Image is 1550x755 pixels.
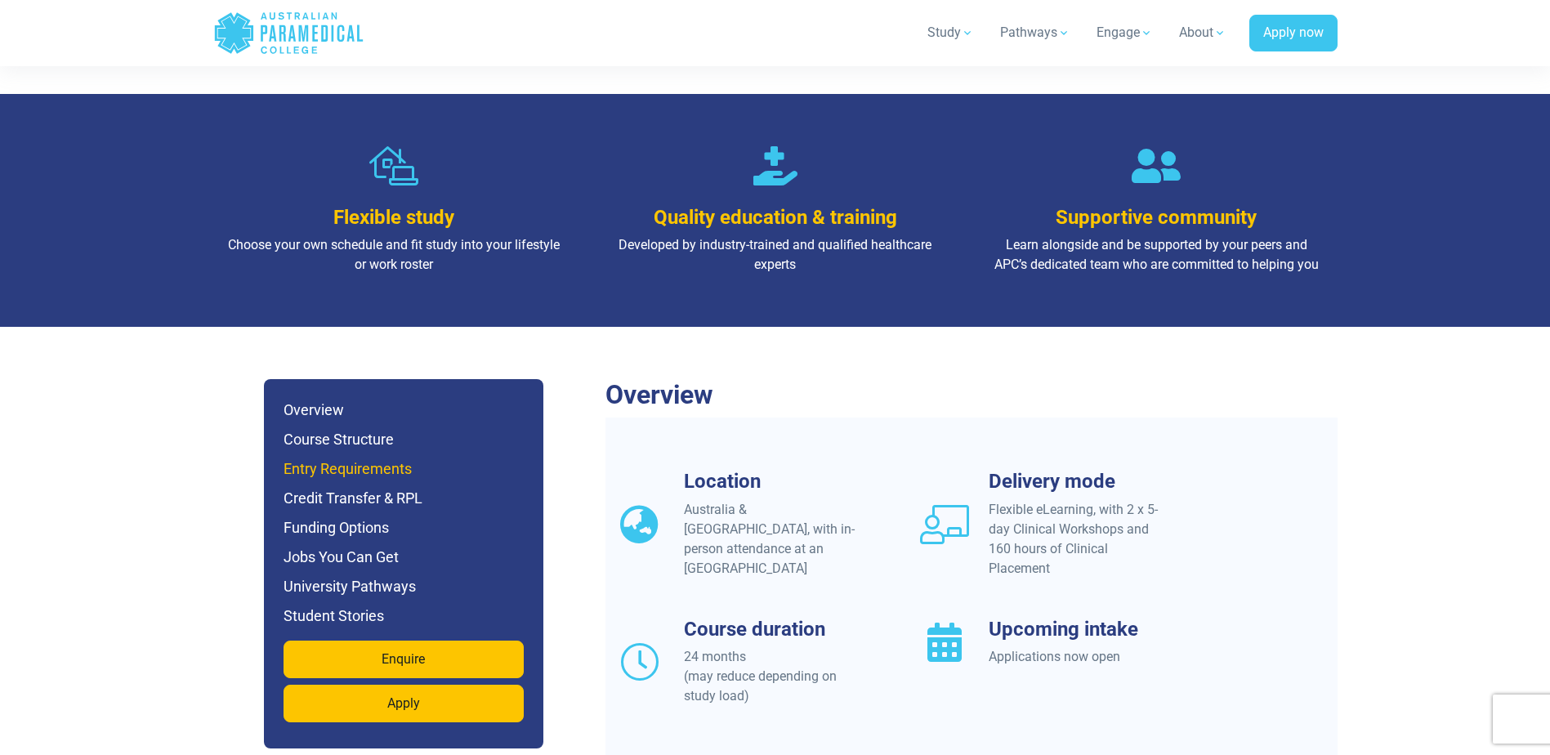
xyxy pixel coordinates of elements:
p: Choose your own schedule and fit study into your lifestyle or work roster [226,235,562,275]
a: Australian Paramedical College [213,7,364,60]
h6: University Pathways [284,575,524,598]
h6: Overview [284,399,524,422]
h6: Student Stories [284,605,524,628]
h6: Jobs You Can Get [284,546,524,569]
h6: Funding Options [284,516,524,539]
div: 24 months (may reduce depending on study load) [684,647,861,706]
h3: Upcoming intake [989,618,1166,641]
h6: Credit Transfer & RPL [284,487,524,510]
a: Study [918,10,984,56]
h2: Overview [605,379,1338,410]
h3: Delivery mode [989,470,1166,494]
p: Developed by industry-trained and qualified healthcare experts [607,235,943,275]
h3: Quality education & training [607,206,943,230]
a: Engage [1087,10,1163,56]
h3: Supportive community [989,206,1324,230]
a: Pathways [990,10,1080,56]
a: Enquire [284,641,524,678]
h3: Flexible study [226,206,562,230]
a: Apply [284,685,524,722]
a: About [1169,10,1236,56]
h3: Location [684,470,861,494]
h6: Entry Requirements [284,458,524,480]
h6: Course Structure [284,428,524,451]
div: Australia & [GEOGRAPHIC_DATA], with in-person attendance at an [GEOGRAPHIC_DATA] [684,500,861,579]
div: Flexible eLearning, with 2 x 5-day Clinical Workshops and 160 hours of Clinical Placement [989,500,1166,579]
a: Apply now [1249,15,1338,52]
div: Applications now open [989,647,1166,667]
p: Learn alongside and be supported by your peers and APC’s dedicated team who are committed to help... [989,235,1324,275]
h3: Course duration [684,618,861,641]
